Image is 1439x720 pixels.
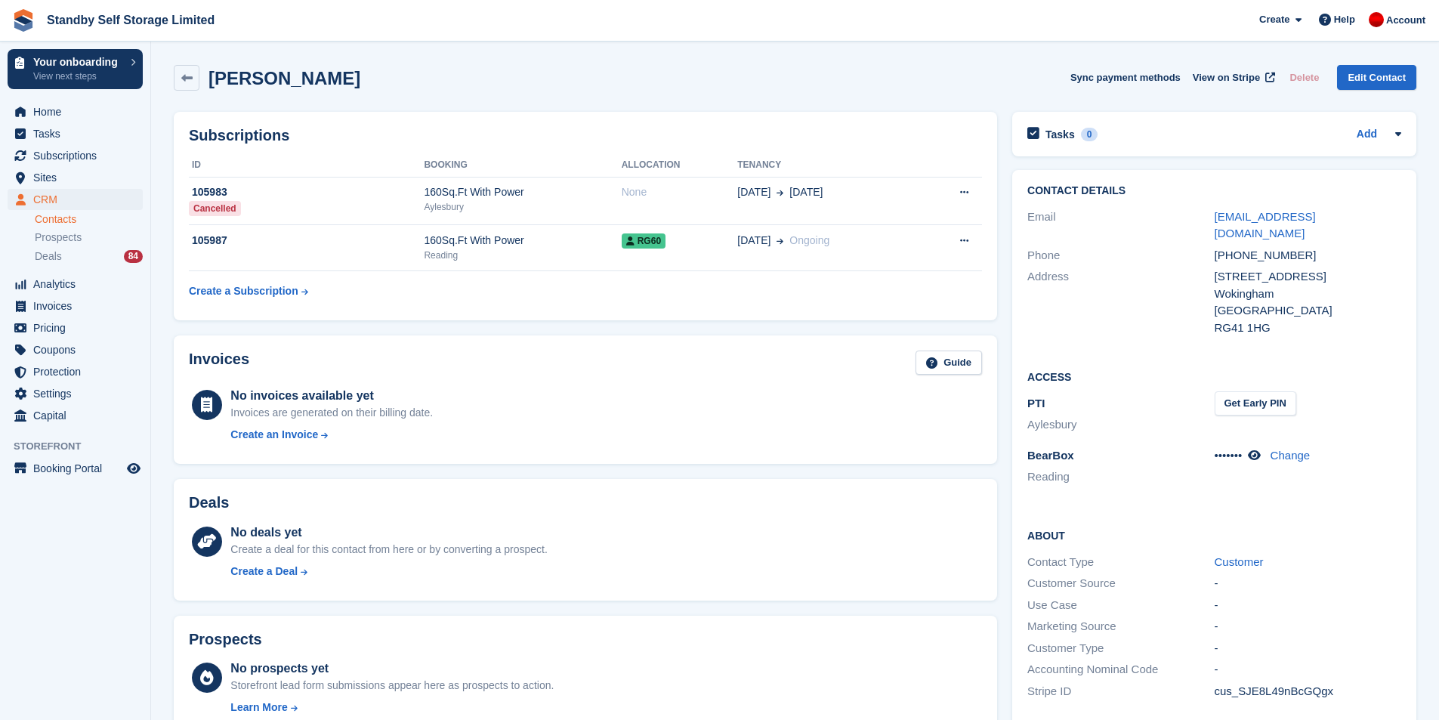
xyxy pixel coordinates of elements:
div: Accounting Nominal Code [1027,661,1214,678]
div: Learn More [230,700,287,715]
th: Tenancy [737,153,919,178]
a: menu [8,339,143,360]
a: menu [8,383,143,404]
span: Booking Portal [33,458,124,479]
div: None [622,184,738,200]
a: menu [8,167,143,188]
span: Storefront [14,439,150,454]
div: Create an Invoice [230,427,318,443]
div: - [1215,575,1401,592]
h2: Contact Details [1027,185,1401,197]
div: Create a deal for this contact from here or by converting a prospect. [230,542,547,558]
span: Settings [33,383,124,404]
h2: Subscriptions [189,127,982,144]
div: Reading [424,249,621,262]
a: Preview store [125,459,143,477]
div: Wokingham [1215,286,1401,303]
span: RG60 [622,233,665,249]
div: No prospects yet [230,660,554,678]
h2: Access [1027,369,1401,384]
span: BearBox [1027,449,1074,462]
div: Stripe ID [1027,683,1214,700]
img: stora-icon-8386f47178a22dfd0bd8f6a31ec36ba5ce8667c1dd55bd0f319d3a0aa187defe.svg [12,9,35,32]
button: Get Early PIN [1215,391,1296,416]
span: Tasks [33,123,124,144]
li: Aylesbury [1027,416,1214,434]
a: Guide [916,351,982,375]
a: View on Stripe [1187,65,1278,90]
a: Create a Subscription [189,277,308,305]
span: Protection [33,361,124,382]
a: Customer [1215,555,1264,568]
th: ID [189,153,424,178]
div: Contact Type [1027,554,1214,571]
span: Ongoing [789,234,829,246]
div: Customer Source [1027,575,1214,592]
a: Edit Contact [1337,65,1416,90]
div: 160Sq.Ft With Power [424,233,621,249]
div: 0 [1081,128,1098,141]
p: View next steps [33,70,123,83]
span: ••••••• [1215,449,1243,462]
span: [DATE] [737,184,770,200]
div: RG41 1HG [1215,320,1401,337]
span: [DATE] [789,184,823,200]
a: Standby Self Storage Limited [41,8,221,32]
a: menu [8,295,143,317]
div: [STREET_ADDRESS] [1215,268,1401,286]
div: Cancelled [189,201,241,216]
h2: About [1027,527,1401,542]
div: Customer Type [1027,640,1214,657]
span: Create [1259,12,1289,27]
h2: Invoices [189,351,249,375]
a: menu [8,273,143,295]
a: menu [8,101,143,122]
div: 84 [124,250,143,263]
div: Aylesbury [424,200,621,214]
a: menu [8,317,143,338]
p: Your onboarding [33,57,123,67]
span: Capital [33,405,124,426]
div: - [1215,640,1401,657]
a: menu [8,405,143,426]
div: Marketing Source [1027,618,1214,635]
div: 105983 [189,184,424,200]
a: [EMAIL_ADDRESS][DOMAIN_NAME] [1215,210,1316,240]
div: [PHONE_NUMBER] [1215,247,1401,264]
div: 160Sq.Ft With Power [424,184,621,200]
a: Your onboarding View next steps [8,49,143,89]
div: [GEOGRAPHIC_DATA] [1215,302,1401,320]
a: Add [1357,126,1377,144]
th: Booking [424,153,621,178]
img: Aaron Winter [1369,12,1384,27]
span: [DATE] [737,233,770,249]
span: Invoices [33,295,124,317]
a: menu [8,361,143,382]
li: Reading [1027,468,1214,486]
a: menu [8,123,143,144]
div: Storefront lead form submissions appear here as prospects to action. [230,678,554,694]
div: Use Case [1027,597,1214,614]
span: PTI [1027,397,1045,409]
a: Deals 84 [35,249,143,264]
div: Phone [1027,247,1214,264]
div: Create a Subscription [189,283,298,299]
button: Delete [1283,65,1325,90]
span: Home [33,101,124,122]
div: No invoices available yet [230,387,433,405]
h2: [PERSON_NAME] [208,68,360,88]
a: menu [8,189,143,210]
h2: Tasks [1045,128,1075,141]
span: Analytics [33,273,124,295]
span: Prospects [35,230,82,245]
div: - [1215,597,1401,614]
a: Change [1271,449,1311,462]
span: Pricing [33,317,124,338]
a: menu [8,458,143,479]
span: Help [1334,12,1355,27]
span: Subscriptions [33,145,124,166]
div: cus_SJE8L49nBcGQgx [1215,683,1401,700]
h2: Deals [189,494,229,511]
div: Create a Deal [230,564,298,579]
span: Deals [35,249,62,264]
